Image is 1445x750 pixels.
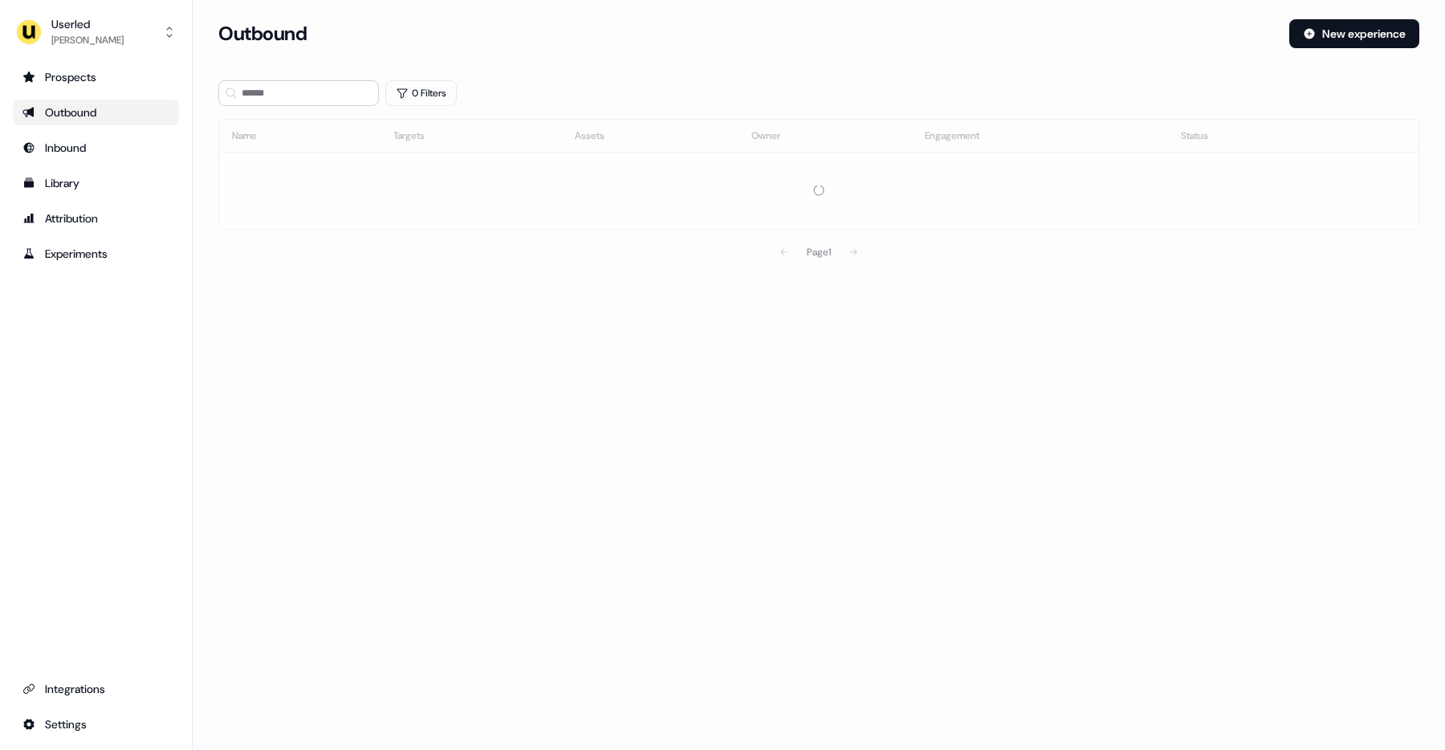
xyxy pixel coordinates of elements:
a: Go to outbound experience [13,100,179,125]
button: Userled[PERSON_NAME] [13,13,179,51]
a: Go to attribution [13,206,179,231]
div: Library [22,175,169,191]
div: Outbound [22,104,169,120]
div: Prospects [22,69,169,85]
a: Go to Inbound [13,135,179,161]
div: [PERSON_NAME] [51,32,124,48]
button: 0 Filters [385,80,457,106]
div: Integrations [22,681,169,697]
div: Inbound [22,140,169,156]
div: Settings [22,716,169,732]
h3: Outbound [218,22,307,46]
div: Attribution [22,210,169,226]
a: Go to prospects [13,64,179,90]
a: Go to integrations [13,711,179,737]
a: Go to templates [13,170,179,196]
a: Go to integrations [13,676,179,702]
div: Experiments [22,246,169,262]
a: Go to experiments [13,241,179,267]
button: New experience [1289,19,1419,48]
div: Userled [51,16,124,32]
